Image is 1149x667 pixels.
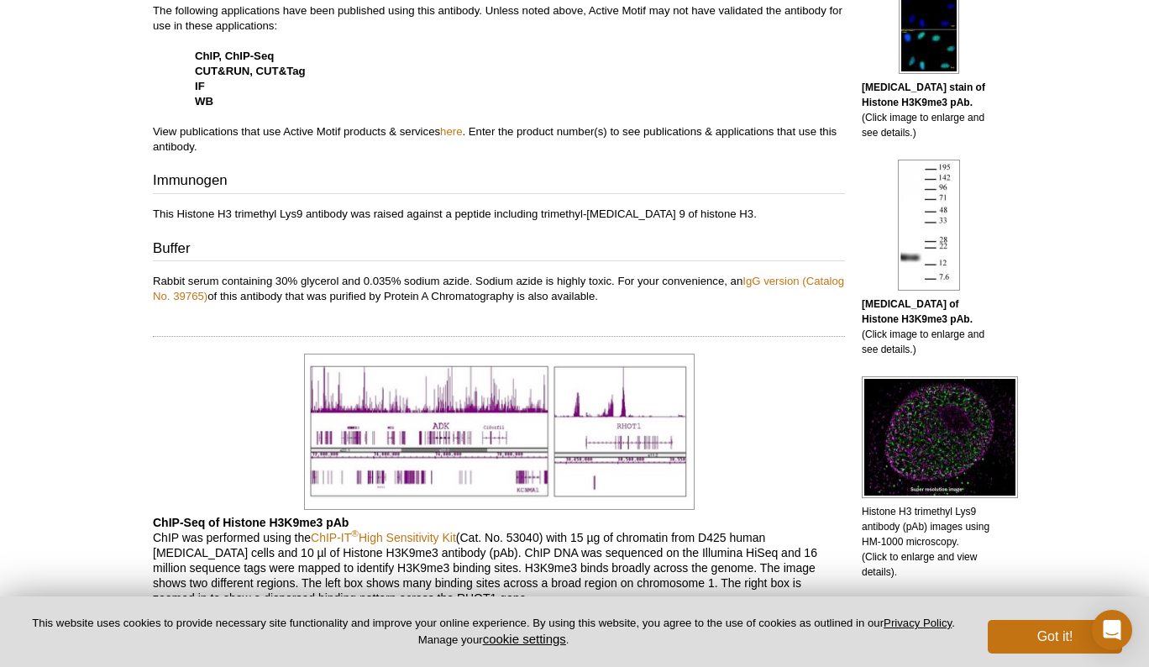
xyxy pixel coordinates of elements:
h3: Immunogen [153,171,845,194]
img: Histone H3 trimethyl Lys9 antibody (pAb) images using HM-1000 microscopy. [862,376,1018,498]
p: (Click image to enlarge and see details.) [862,80,996,140]
a: ChIP-IT®High Sensitivity Kit [311,531,456,544]
b: [MEDICAL_DATA] stain of Histone H3K9me3 pAb. [862,81,985,108]
strong: WB [195,95,213,108]
a: Privacy Policy [884,617,952,629]
h3: Buffer [153,239,845,262]
p: This Histone H3 trimethyl Lys9 antibody was raised against a peptide including trimethyl-[MEDICAL... [153,207,845,222]
sup: ® [351,528,359,538]
strong: ChIP, ChIP-Seq [195,50,274,62]
div: Open Intercom Messenger [1092,610,1132,650]
p: The following applications have been published using this antibody. Unless noted above, Active Mo... [153,3,845,155]
p: (Click image to enlarge and see details.) [862,297,996,357]
img: Histone H3K9me3 antibody (pAb) tested by Western blot. [898,160,960,291]
strong: IF [195,80,205,92]
p: Histone H3 trimethyl Lys9 antibody (pAb) images using HM-1000 microscopy. (Click to enlarge and v... [862,504,996,580]
a: here [440,125,462,138]
button: cookie settings [483,632,566,646]
strong: CUT&RUN, CUT&Tag [195,65,306,77]
b: ChIP-Seq of Histone H3K9me3 pAb [153,516,349,529]
p: Rabbit serum containing 30% glycerol and 0.035% sodium azide. Sodium azide is highly toxic. For y... [153,274,845,304]
p: ChIP was performed using the (Cat. No. 53040) with 15 µg of chromatin from D425 human [MEDICAL_DA... [153,515,845,606]
button: Got it! [988,620,1122,654]
b: [MEDICAL_DATA] of Histone H3K9me3 pAb. [862,298,973,325]
p: This website uses cookies to provide necessary site functionality and improve your online experie... [27,616,960,648]
img: Histone H3K9me3 antibody tested by ChIP-Seq. [304,354,695,510]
